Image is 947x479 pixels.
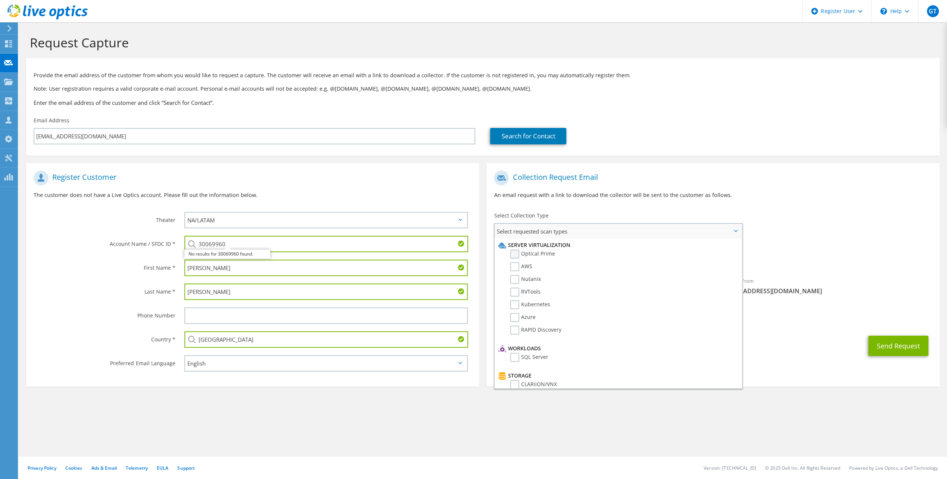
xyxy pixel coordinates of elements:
[486,273,713,299] div: To
[494,191,932,199] p: An email request with a link to download the collector will be sent to the customer as follows.
[34,284,175,295] label: Last Name *
[91,465,117,471] a: Ads & Email
[34,236,175,248] label: Account Name / SFDC ID *
[34,331,175,343] label: Country *
[184,250,270,259] div: No results for 30069960 found.
[713,273,940,299] div: Sender & From
[495,224,741,239] span: Select requested scan types
[486,303,939,328] div: CC & Reply To
[510,250,555,259] label: Optical Prime
[510,313,536,322] label: Azure
[28,465,56,471] a: Privacy Policy
[494,212,548,219] label: Select Collection Type
[510,275,541,284] label: Nutanix
[490,128,566,144] a: Search for Contact
[765,465,840,471] li: © 2025 Dell Inc. All Rights Reserved
[486,242,939,269] div: Requested Collections
[510,300,550,309] label: Kubernetes
[34,191,471,199] p: The customer does not have a Live Optics account. Please fill out the information below.
[34,170,468,185] h1: Register Customer
[927,5,939,17] span: GT
[34,117,69,124] label: Email Address
[510,380,557,389] label: CLARiiON/VNX
[34,85,932,93] p: Note: User registration requires a valid corporate e-mail account. Personal e-mail accounts will ...
[30,35,932,50] h1: Request Capture
[34,71,932,79] p: Provide the email address of the customer from whom you would like to request a capture. The cust...
[720,287,932,295] span: [EMAIL_ADDRESS][DOMAIN_NAME]
[177,465,195,471] a: Support
[494,170,928,185] h1: Collection Request Email
[65,465,82,471] a: Cookies
[510,288,541,297] label: RVTools
[34,307,175,319] label: Phone Number
[496,344,738,353] li: Workloads
[510,353,548,362] label: SQL Server
[126,465,148,471] a: Telemetry
[34,355,175,367] label: Preferred Email Language
[34,98,932,107] h3: Enter the email address of the customer and click “Search for Contact”.
[510,262,532,271] label: AWS
[157,465,168,471] a: EULA
[704,465,756,471] li: Version: [TECHNICAL_ID]
[34,212,175,224] label: Theater
[510,326,561,335] label: RAPID Discovery
[880,8,887,15] svg: \n
[496,241,738,250] li: Server Virtualization
[34,260,175,272] label: First Name *
[496,371,738,380] li: Storage
[868,336,928,356] button: Send Request
[849,465,938,471] li: Powered by Live Optics, a Dell Technology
